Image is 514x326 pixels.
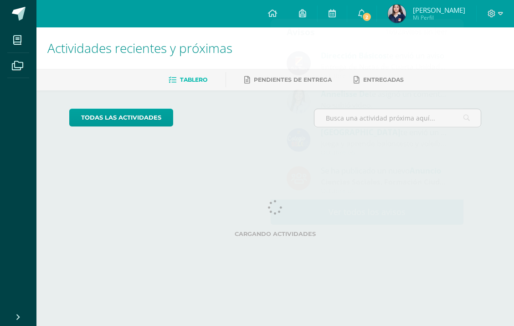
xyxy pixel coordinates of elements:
div: Se ha publicado un nuevo [321,164,447,176]
div: te envió un aviso [321,49,447,61]
span: Annelisse De [321,89,369,99]
span: Dirección Básicos [321,50,386,61]
label: Cargando actividades [69,231,482,237]
div: te asignó un comentario en 'Video de exalumna' para 'Comunicación y Lenguaje, Idioma Español' [321,88,447,100]
span: Anuncio [410,165,441,176]
div: No subió video. [321,100,447,110]
span: [GEOGRAPHIC_DATA] [321,127,401,137]
span: 1692 [385,26,401,37]
div: | [PERSON_NAME] Tenes [321,177,447,187]
a: Ver todos los avisos [271,200,463,225]
img: 856922c122c96dd4492acfa029e91394.png [287,89,311,114]
span: [PERSON_NAME] [413,5,465,15]
span: Tablero [180,76,207,83]
img: 0125c0eac4c50c44750533c4a7747585.png [287,51,311,75]
div: Avisos [287,19,315,44]
span: Mi Perfil [413,14,465,21]
img: 146e14d473afb2837e5cf5f345d4b25b.png [388,5,406,23]
span: avisos sin leer [385,26,447,37]
a: Pendientes de entrega [244,73,332,87]
span: 2 [362,12,372,22]
div: Octubre 06 [321,187,447,195]
a: todas las Actividades [69,109,173,126]
div: Octubre 06 [321,149,447,157]
div: Entrega de Notas de Cuarta Unidad: Estimados padres y madres de familia: Reciban un cordial salud... [321,62,447,72]
span: Actividades recientes y próximas [47,39,232,57]
a: Tablero [169,73,207,87]
img: 919ad801bb7643f6f997765cf4083301.png [287,128,311,152]
div: te envió un aviso [321,126,447,138]
div: Octubre 10 [321,72,447,80]
span: Pendientes de entrega [254,76,332,83]
div: Juega y aprende baloncesto y voleibol: ¡Participa en nuestro Curso de Vacaciones! Costo: Q300.00 ... [321,138,447,149]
